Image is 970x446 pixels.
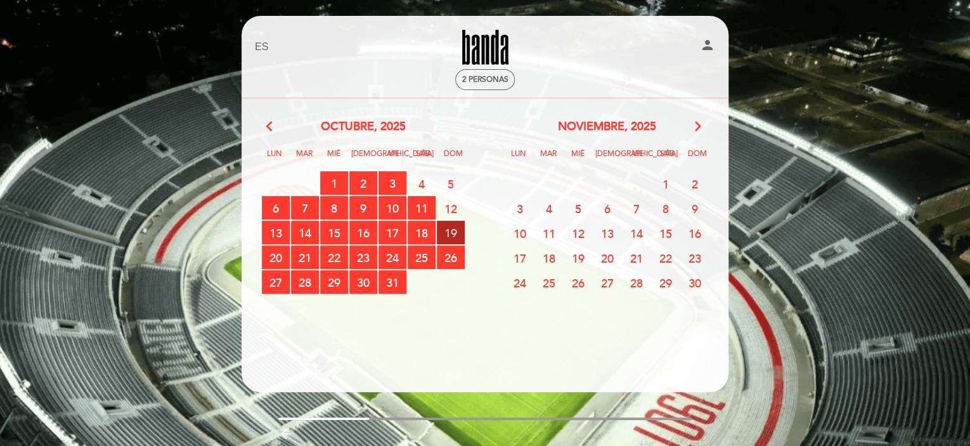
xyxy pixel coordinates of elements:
span: 3 [506,197,534,220]
i: person [700,37,715,53]
span: 2 personas [462,75,508,84]
span: 13 [262,221,290,244]
span: Dom [441,147,466,171]
span: Sáb [655,147,680,171]
span: Vie [625,147,650,171]
i: arrow_back_ios [266,119,278,135]
span: 22 [320,246,348,269]
span: [DEMOGRAPHIC_DATA] [595,147,621,171]
span: Mié [321,147,347,171]
span: 28 [291,270,319,294]
span: 23 [349,246,377,269]
span: 2 [349,171,377,195]
span: 19 [564,246,592,270]
a: Banda [406,30,564,65]
span: Mar [536,147,561,171]
span: 18 [408,221,436,244]
span: 17 [506,246,534,270]
span: 9 [349,196,377,220]
span: 15 [320,221,348,244]
span: 7 [623,197,650,220]
span: 19 [437,221,465,244]
span: 31 [378,270,406,294]
span: 29 [320,270,348,294]
span: 12 [564,221,592,245]
span: 20 [262,246,290,269]
span: 3 [378,171,406,195]
span: 26 [437,246,465,269]
span: 21 [291,246,319,269]
span: 27 [593,271,621,294]
span: 12 [437,197,465,220]
span: 20 [593,246,621,270]
span: noviembre, 2025 [558,119,656,135]
span: 15 [652,221,680,245]
span: 28 [623,271,650,294]
span: 9 [681,197,709,220]
span: 1 [320,171,348,195]
span: Vie [381,147,406,171]
span: 18 [535,246,563,270]
i: arrow_backward [278,426,294,442]
span: Mié [566,147,591,171]
span: 10 [378,196,406,220]
span: 7 [291,196,319,220]
span: 4 [535,197,563,220]
span: Lun [506,147,531,171]
span: 8 [652,197,680,220]
span: 27 [262,270,290,294]
span: 26 [564,271,592,294]
span: 30 [681,271,709,294]
span: octubre, 2025 [321,119,406,135]
span: 11 [408,196,436,220]
span: 22 [652,246,680,270]
span: [DEMOGRAPHIC_DATA] [351,147,377,171]
span: 5 [437,172,465,195]
span: Lun [262,147,287,171]
span: 1 [652,172,680,195]
span: 13 [593,221,621,245]
span: 25 [535,271,563,294]
span: 23 [681,246,709,270]
span: 25 [408,246,436,269]
span: 11 [535,221,563,245]
span: Mar [292,147,317,171]
span: Dom [685,147,710,171]
i: arrow_forward_ios [692,119,704,135]
span: 14 [623,221,650,245]
span: 21 [623,246,650,270]
span: 29 [652,271,680,294]
button: person [700,37,715,57]
span: 24 [506,271,534,294]
span: 17 [378,221,406,244]
span: 10 [506,221,534,245]
span: 4 [408,172,436,195]
span: 6 [593,197,621,220]
span: 16 [349,221,377,244]
span: 24 [378,246,406,269]
span: 16 [681,221,709,245]
span: 14 [291,221,319,244]
span: 5 [564,197,592,220]
span: 8 [320,196,348,220]
span: 6 [262,196,290,220]
span: 30 [349,270,377,294]
span: 2 [681,172,709,195]
span: Sáb [411,147,436,171]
